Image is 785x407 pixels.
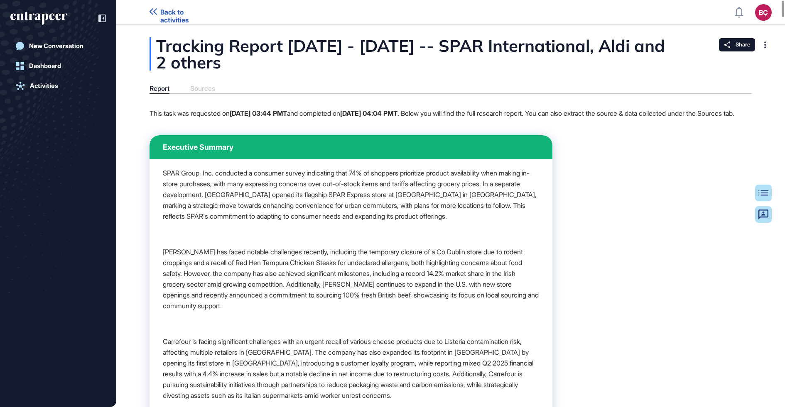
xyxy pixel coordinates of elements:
strong: [DATE] 03:44 PMT [230,109,287,117]
p: Carrefour is facing significant challenges with an urgent recall of various cheese products due t... [163,336,539,401]
div: Activities [30,82,58,90]
a: Activities [10,78,106,94]
span: Executive Summary [163,144,233,151]
a: Back to activities [150,8,213,16]
p: SPAR Group, Inc. conducted a consumer survey indicating that 74% of shoppers prioritize product a... [163,168,539,222]
div: New Conversation [29,42,83,50]
div: Dashboard [29,62,61,70]
span: Share [736,41,750,48]
a: Dashboard [10,58,106,74]
button: BÇ [755,4,772,21]
p: [PERSON_NAME] has faced notable challenges recently, including the temporary closure of a Co Dubl... [163,246,539,311]
div: Tracking Report [DATE] - [DATE] -- SPAR International, Aldi and 2 others [150,37,752,71]
strong: [DATE] 04:04 PMT [340,109,397,117]
p: This task was requested on and completed on . Below you will find the full research report. You c... [150,108,734,119]
div: entrapeer-logo [10,12,67,25]
span: Back to activities [160,8,213,24]
div: Report [150,85,169,93]
a: New Conversation [10,38,106,54]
